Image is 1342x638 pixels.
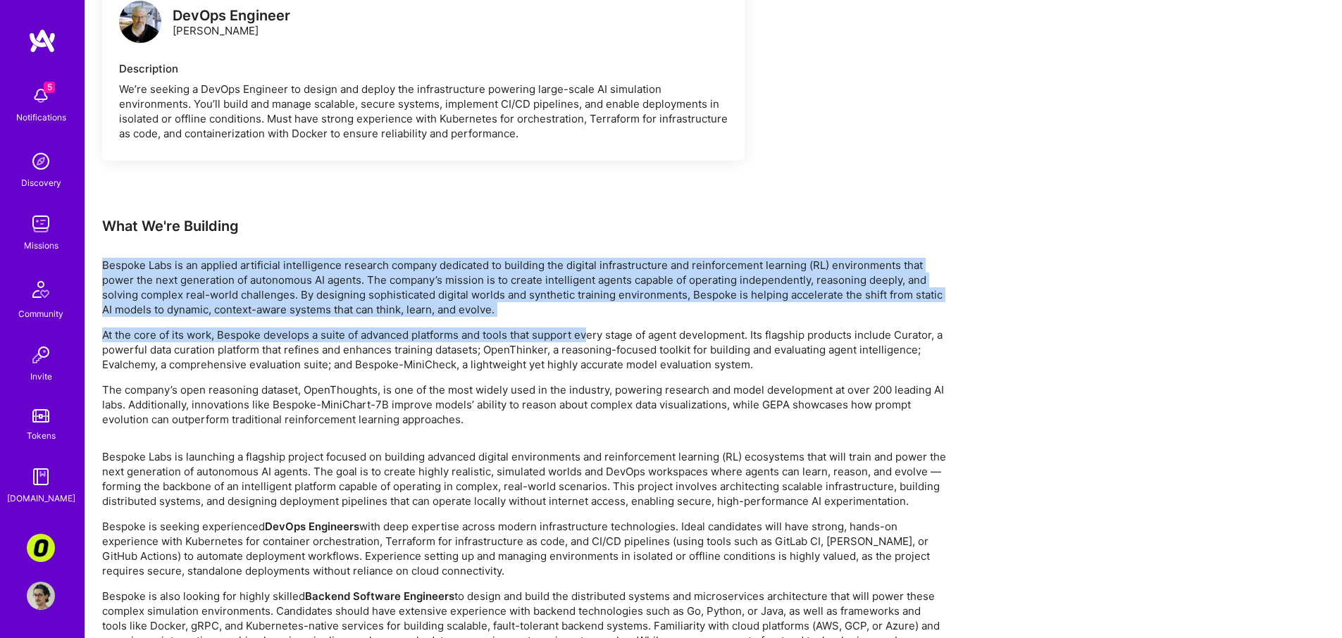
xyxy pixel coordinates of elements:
[119,1,161,43] img: logo
[24,238,58,253] div: Missions
[27,534,55,562] img: Corner3: Building an AI User Researcher
[27,582,55,610] img: User Avatar
[18,306,63,321] div: Community
[119,61,728,76] div: Description
[173,8,290,38] div: [PERSON_NAME]
[24,273,58,306] img: Community
[23,582,58,610] a: User Avatar
[27,463,55,491] img: guide book
[7,491,75,506] div: [DOMAIN_NAME]
[32,409,49,423] img: tokens
[44,82,55,93] span: 5
[27,341,55,369] img: Invite
[16,110,66,125] div: Notifications
[30,369,52,384] div: Invite
[305,589,454,603] strong: Backend Software Engineers
[23,534,58,562] a: Corner3: Building an AI User Researcher
[27,428,56,443] div: Tokens
[27,147,55,175] img: discovery
[28,28,56,54] img: logo
[21,175,61,190] div: Discovery
[102,449,948,508] p: Bespoke Labs is launching a flagship project focused on building advanced digital environments an...
[27,210,55,238] img: teamwork
[173,8,290,23] div: DevOps Engineer
[102,519,948,578] p: Bespoke is seeking experienced with deep expertise across modern infrastructure technologies. Ide...
[265,520,359,533] strong: DevOps Engineers
[102,217,948,235] div: What We're Building
[102,327,948,372] p: At the core of its work, Bespoke develops a suite of advanced platforms and tools that support ev...
[102,258,948,317] p: Bespoke Labs is an applied artificial intelligence research company dedicated to building the dig...
[27,82,55,110] img: bell
[119,1,161,46] a: logo
[102,382,948,427] p: The company’s open reasoning dataset, OpenThoughts, is one of the most widely used in the industr...
[119,82,728,141] div: We’re seeking a DevOps Engineer to design and deploy the infrastructure powering large-scale AI s...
